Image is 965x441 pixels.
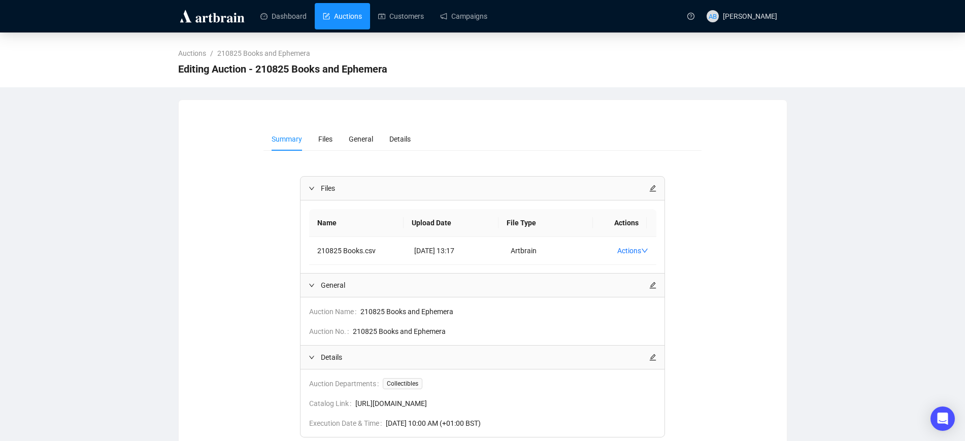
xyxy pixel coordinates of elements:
[176,48,208,59] a: Auctions
[260,3,307,29] a: Dashboard
[178,61,387,77] span: Editing Auction - 210825 Books and Ephemera
[383,378,422,389] span: Collectibles
[178,8,246,24] img: logo
[406,237,503,265] td: [DATE] 13:17
[272,135,302,143] span: Summary
[309,378,383,389] span: Auction Departments
[309,418,386,429] span: Execution Date & Time
[309,237,406,265] td: 210825 Books.csv
[708,11,717,21] span: AB
[440,3,487,29] a: Campaigns
[301,177,664,200] div: Filesedit
[617,247,648,255] a: Actions
[687,13,694,20] span: question-circle
[301,274,664,297] div: Generaledit
[309,326,353,337] span: Auction No.
[318,135,332,143] span: Files
[309,398,355,409] span: Catalog Link
[378,3,424,29] a: Customers
[498,209,593,237] th: File Type
[349,135,373,143] span: General
[321,280,649,291] span: General
[321,352,649,363] span: Details
[593,209,647,237] th: Actions
[641,247,648,254] span: down
[355,398,656,409] span: [URL][DOMAIN_NAME]
[301,346,664,369] div: Detailsedit
[309,354,315,360] span: expanded
[386,418,656,429] span: [DATE] 10:00 AM (+01:00 BST)
[210,48,213,59] li: /
[511,247,537,255] span: Artbrain
[309,185,315,191] span: expanded
[309,282,315,288] span: expanded
[309,209,404,237] th: Name
[649,185,656,192] span: edit
[930,406,955,431] div: Open Intercom Messenger
[723,12,777,20] span: [PERSON_NAME]
[649,282,656,289] span: edit
[404,209,498,237] th: Upload Date
[649,354,656,361] span: edit
[360,306,656,317] span: 210825 Books and Ephemera
[353,326,656,337] span: 210825 Books and Ephemera
[389,135,411,143] span: Details
[309,306,360,317] span: Auction Name
[215,48,312,59] a: 210825 Books and Ephemera
[321,183,649,194] span: Files
[323,3,362,29] a: Auctions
